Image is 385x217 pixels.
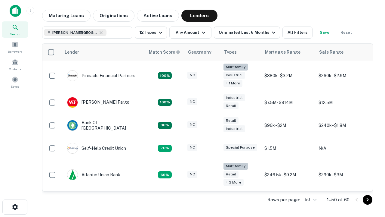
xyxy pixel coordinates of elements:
a: Borrowers [2,39,28,55]
td: $240k - $1.8M [316,114,370,137]
button: Save your search to get updates of matches that match your search criteria. [315,27,334,39]
div: Sale Range [319,49,343,56]
div: NC [187,144,197,151]
div: [PERSON_NAME] Fargo [67,97,129,108]
img: picture [67,120,78,131]
a: Saved [2,74,28,90]
a: Search [2,21,28,38]
button: Go to next page [363,195,372,205]
button: Reset [337,27,356,39]
img: picture [67,71,78,81]
div: Industrial [223,125,245,132]
span: Borrowers [8,49,22,54]
div: Types [224,49,237,56]
div: NC [187,98,197,105]
span: Search [10,32,20,36]
div: + 1 more [223,80,242,87]
th: Capitalize uses an advanced AI algorithm to match your search with the best lender. The match sco... [145,44,184,61]
td: $260k - $2.9M [316,61,370,91]
td: $290k - $3M [316,160,370,190]
div: Bank Of [GEOGRAPHIC_DATA] [67,120,139,131]
div: NC [187,121,197,128]
div: Multifamily [223,163,248,170]
div: Originated Last 6 Months [219,29,277,36]
td: $1.5M [261,137,316,160]
div: Special Purpose [223,144,257,151]
span: Contacts [9,67,21,71]
div: Self-help Credit Union [67,143,126,154]
a: Contacts [2,56,28,73]
th: Mortgage Range [261,44,316,61]
button: Originations [93,10,134,22]
button: 12 Types [135,27,167,39]
div: Mortgage Range [265,49,300,56]
div: Matching Properties: 10, hasApolloMatch: undefined [158,171,172,178]
td: $12.5M [316,91,370,114]
div: Retail [223,102,239,109]
div: Retail [223,171,239,178]
img: picture [67,97,78,108]
div: 50 [302,195,317,204]
p: Rows per page: [267,196,300,203]
th: Types [220,44,261,61]
img: picture [67,143,78,153]
button: Maturing Loans [42,10,91,22]
span: [PERSON_NAME][GEOGRAPHIC_DATA], [GEOGRAPHIC_DATA] [52,30,97,35]
td: N/A [316,137,370,160]
div: Atlantic Union Bank [67,169,120,180]
iframe: Chat Widget [355,149,385,178]
div: Matching Properties: 26, hasApolloMatch: undefined [158,72,172,79]
th: Lender [61,44,145,61]
button: Active Loans [137,10,179,22]
img: picture [67,170,78,180]
div: Matching Properties: 11, hasApolloMatch: undefined [158,145,172,152]
div: NC [187,171,197,178]
div: Capitalize uses an advanced AI algorithm to match your search with the best lender. The match sco... [149,49,180,55]
td: $7.5M - $914M [261,91,316,114]
div: Matching Properties: 14, hasApolloMatch: undefined [158,122,172,129]
div: Retail [223,117,239,124]
td: $380k - $3.2M [261,61,316,91]
div: Lender [65,49,79,56]
button: Any Amount [169,27,211,39]
img: capitalize-icon.png [10,5,21,17]
div: + 3 more [223,179,244,186]
div: Industrial [223,72,245,79]
span: Saved [11,84,20,89]
div: Matching Properties: 15, hasApolloMatch: undefined [158,99,172,106]
button: Lenders [181,10,217,22]
div: Geography [188,49,211,56]
th: Sale Range [316,44,370,61]
p: 1–50 of 60 [327,196,350,203]
button: Originated Last 6 Months [214,27,280,39]
h6: Match Score [149,49,179,55]
td: $96k - $2M [261,114,316,137]
div: Pinnacle Financial Partners [67,70,135,81]
th: Geography [184,44,220,61]
div: NC [187,72,197,79]
button: All Filters [282,27,313,39]
td: $246.5k - $9.2M [261,160,316,190]
div: Industrial [223,94,245,101]
div: Multifamily [223,64,248,71]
